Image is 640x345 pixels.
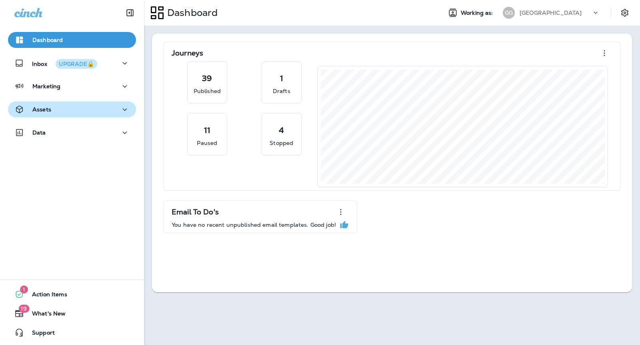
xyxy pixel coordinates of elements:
span: Support [24,329,55,339]
p: 11 [204,126,210,134]
button: Assets [8,101,136,117]
button: Marketing [8,78,136,94]
p: 39 [202,74,212,82]
p: Inbox [32,59,97,67]
p: Published [194,87,221,95]
button: 19What's New [8,305,136,321]
span: 1 [20,286,28,293]
p: Email To Do's [172,208,219,216]
p: Marketing [32,83,60,89]
p: Journeys [172,49,203,57]
div: UPGRADE🔒 [59,61,94,67]
p: Stopped [270,139,293,147]
p: [GEOGRAPHIC_DATA] [520,10,582,16]
p: Dashboard [164,7,218,19]
button: Support [8,325,136,341]
div: GG [503,7,515,19]
p: Drafts [273,87,290,95]
button: Data [8,125,136,141]
button: InboxUPGRADE🔒 [8,55,136,71]
button: UPGRADE🔒 [56,59,97,69]
p: Data [32,129,46,136]
span: Working as: [461,10,495,16]
p: Assets [32,106,51,113]
p: You have no recent unpublished email templates. Good job! [172,222,336,228]
p: 1 [280,74,283,82]
button: Dashboard [8,32,136,48]
button: Collapse Sidebar [119,5,141,21]
span: What's New [24,310,66,320]
button: Settings [618,6,632,20]
span: Action Items [24,291,67,301]
span: 19 [18,305,29,313]
p: 4 [279,126,284,134]
p: Dashboard [32,37,63,43]
button: 1Action Items [8,286,136,302]
p: Paused [197,139,217,147]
